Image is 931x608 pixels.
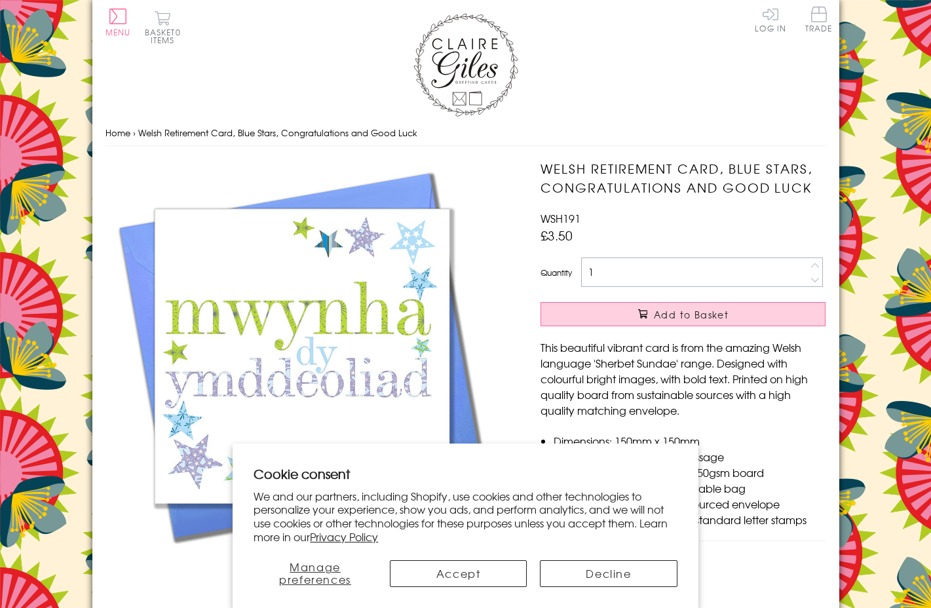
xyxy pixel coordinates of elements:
p: We and our partners, including Shopify, use cookies and other technologies to personalize your ex... [254,489,677,544]
li: Dimensions: 150mm x 150mm [554,433,826,449]
a: Privacy Policy [310,529,378,544]
img: Welsh Retirement Card, Blue Stars, Congratulations and Good Luck [105,159,499,552]
span: Add to Basket [654,308,729,321]
nav: breadcrumbs [105,120,826,147]
h1: Welsh Retirement Card, Blue Stars, Congratulations and Good Luck [541,159,826,197]
span: 0 items [151,26,181,46]
button: Menu [105,9,131,36]
span: WSH191 [541,210,580,226]
span: Welsh Retirement Card, Blue Stars, Congratulations and Good Luck [138,126,417,139]
a: Log In [755,7,786,32]
span: Trade [805,7,833,32]
button: Basket0 items [145,10,181,44]
a: Trade [805,7,833,35]
p: This beautiful vibrant card is from the amazing Welsh language 'Sherbet Sundae' range. Designed w... [541,339,826,418]
button: Manage preferences [254,560,377,587]
span: Menu [105,26,131,38]
span: Manage preferences [279,559,351,587]
h2: Cookie consent [254,465,677,483]
label: Quantity [541,267,572,278]
a: Home [105,126,130,139]
span: › [133,126,136,139]
button: Add to Basket [541,302,826,326]
img: Claire Giles Greetings Cards [413,13,518,117]
span: £3.50 [541,226,573,244]
button: Decline [540,560,677,587]
button: Accept [390,560,527,587]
